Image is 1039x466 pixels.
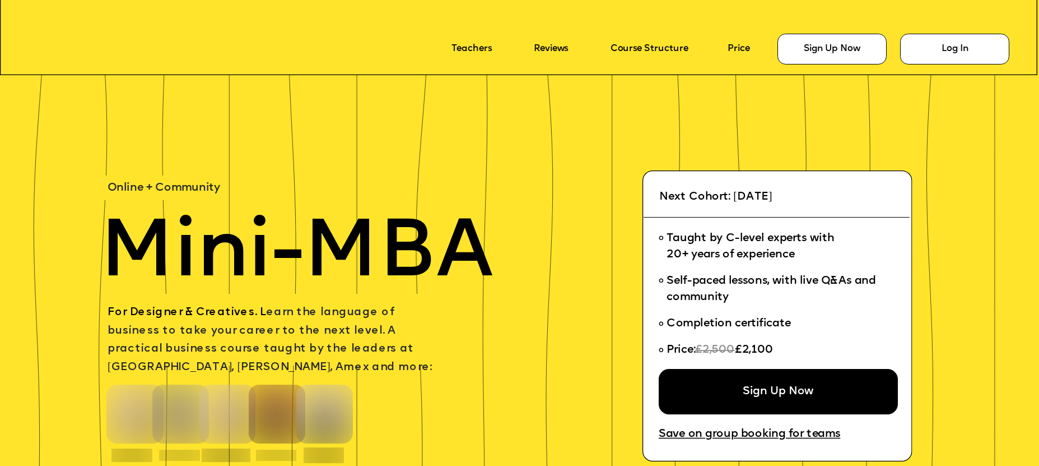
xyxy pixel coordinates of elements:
span: For Designer & Creatives. L [108,307,266,319]
span: Online + Community [108,183,220,194]
a: Course Structure [611,44,688,54]
a: Teachers [451,44,492,54]
span: £2,500 [695,344,735,356]
span: Next Cohort: [DATE] [659,191,772,202]
span: Completion certificate [667,318,790,329]
span: Price: [667,344,695,356]
span: Taught by C-level experts with 20+ years of experience [667,233,834,260]
span: Mini-MBA [100,214,493,296]
a: Price [728,44,750,54]
span: £2,100 [735,344,774,356]
a: Save on group booking for teams [659,428,840,441]
span: Self-paced lessons, with live Q&As and community [667,275,879,303]
span: earn the language of business to take your career to the next level. A practical business course ... [108,307,432,373]
a: Reviews [534,44,569,54]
